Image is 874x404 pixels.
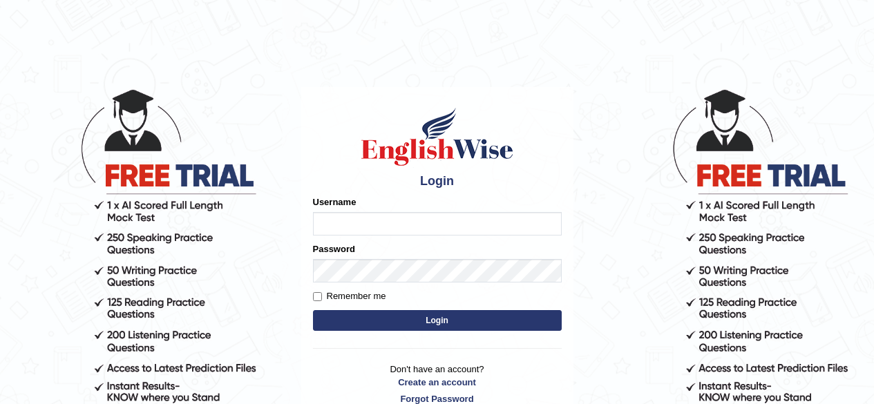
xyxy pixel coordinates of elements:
label: Password [313,242,355,256]
input: Remember me [313,292,322,301]
h4: Login [313,175,562,189]
img: Logo of English Wise sign in for intelligent practice with AI [359,106,516,168]
label: Remember me [313,289,386,303]
label: Username [313,195,357,209]
button: Login [313,310,562,331]
a: Create an account [313,376,562,389]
